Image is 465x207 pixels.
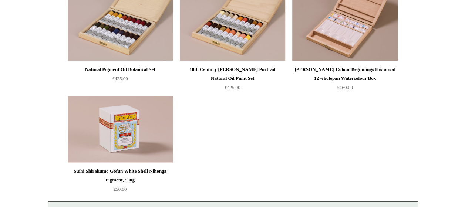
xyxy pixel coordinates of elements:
[180,65,285,95] a: 18th Century [PERSON_NAME] Portrait Natural Oil Paint Set £425.00
[68,167,173,197] a: Suihi Shirakumo Gofun White Shell Nihonga Pigment, 500g £50.00
[68,96,173,163] a: Suihi Shirakumo Gofun White Shell Nihonga Pigment, 500g Suihi Shirakumo Gofun White Shell Nihonga...
[337,85,353,90] span: £160.00
[225,85,240,90] span: £425.00
[68,96,173,163] img: Suihi Shirakumo Gofun White Shell Nihonga Pigment, 500g
[292,65,397,95] a: [PERSON_NAME] Colour Beginnings Historical 12 wholepan Watercolour Box £160.00
[294,65,395,83] div: [PERSON_NAME] Colour Beginnings Historical 12 wholepan Watercolour Box
[70,65,171,74] div: Natural Pigment Oil Botanical Set
[112,76,128,81] span: £425.00
[114,186,127,192] span: £50.00
[182,65,283,83] div: 18th Century [PERSON_NAME] Portrait Natural Oil Paint Set
[68,65,173,95] a: Natural Pigment Oil Botanical Set £425.00
[70,167,171,184] div: Suihi Shirakumo Gofun White Shell Nihonga Pigment, 500g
